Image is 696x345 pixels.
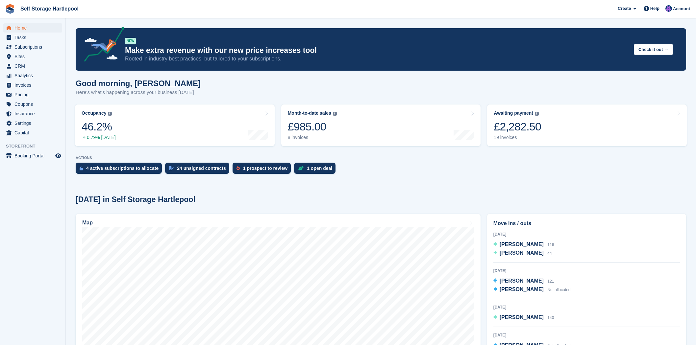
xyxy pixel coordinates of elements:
div: [DATE] [493,332,680,338]
a: Self Storage Hartlepool [18,3,81,14]
a: menu [3,52,62,61]
div: Awaiting payment [494,110,533,116]
span: 44 [547,251,552,256]
a: menu [3,109,62,118]
a: menu [3,151,62,160]
span: [PERSON_NAME] [500,287,544,292]
div: £2,282.50 [494,120,541,133]
a: Awaiting payment £2,282.50 19 invoices [487,104,687,146]
a: Occupancy 46.2% 0.79% [DATE] [75,104,275,146]
a: menu [3,128,62,137]
span: Insurance [14,109,54,118]
h1: Good morning, [PERSON_NAME] [76,79,201,88]
div: NEW [125,38,136,44]
a: Month-to-date sales £985.00 8 invoices [281,104,481,146]
p: ACTIONS [76,156,686,160]
a: [PERSON_NAME] 121 [493,277,554,286]
span: CRM [14,61,54,71]
span: Settings [14,119,54,128]
div: 8 invoices [288,135,337,140]
img: contract_signature_icon-13c848040528278c33f63329250d36e43548de30e8caae1d1a13099fd9432cc5.svg [169,166,174,170]
h2: [DATE] in Self Storage Hartlepool [76,195,195,204]
img: stora-icon-8386f47178a22dfd0bd8f6a31ec36ba5ce8667c1dd55bd0f319d3a0aa187defe.svg [5,4,15,14]
span: [PERSON_NAME] [500,314,544,320]
span: Sites [14,52,54,61]
span: Help [650,5,659,12]
div: 19 invoices [494,135,541,140]
img: Sean Wood [665,5,672,12]
img: icon-info-grey-7440780725fd019a000dd9b08b2336e03edf1995a4989e88bcd33f0948082b44.svg [108,112,112,116]
a: menu [3,61,62,71]
img: icon-info-grey-7440780725fd019a000dd9b08b2336e03edf1995a4989e88bcd33f0948082b44.svg [535,112,539,116]
p: Make extra revenue with our new price increases tool [125,46,629,55]
div: 24 unsigned contracts [177,166,226,171]
a: menu [3,100,62,109]
span: Subscriptions [14,42,54,52]
span: Create [618,5,631,12]
span: [PERSON_NAME] [500,250,544,256]
span: Capital [14,128,54,137]
a: Preview store [54,152,62,160]
h2: Map [82,220,93,226]
h2: Move ins / outs [493,219,680,227]
img: icon-info-grey-7440780725fd019a000dd9b08b2336e03edf1995a4989e88bcd33f0948082b44.svg [333,112,337,116]
img: active_subscription_to_allocate_icon-d502201f5373d7db506a760aba3b589e785aa758c864c3986d89f69b8ff3... [80,166,83,171]
div: 1 prospect to review [243,166,287,171]
a: menu [3,90,62,99]
div: [DATE] [493,268,680,274]
span: 140 [547,315,554,320]
a: [PERSON_NAME] Not allocated [493,286,571,294]
div: £985.00 [288,120,337,133]
a: menu [3,80,62,90]
a: 1 open deal [294,163,339,177]
span: 121 [547,279,554,284]
p: Here's what's happening across your business [DATE] [76,89,201,96]
a: menu [3,42,62,52]
a: menu [3,119,62,128]
span: Tasks [14,33,54,42]
span: Account [673,6,690,12]
div: 4 active subscriptions to allocate [86,166,159,171]
p: Rooted in industry best practices, but tailored to your subscriptions. [125,55,629,62]
div: 1 open deal [307,166,332,171]
div: Occupancy [82,110,106,116]
img: prospect-51fa495bee0391a8d652442698ab0144808aea92771e9ea1ae160a38d050c398.svg [236,166,240,170]
span: Analytics [14,71,54,80]
a: menu [3,33,62,42]
a: [PERSON_NAME] 44 [493,249,552,258]
span: Storefront [6,143,65,149]
span: [PERSON_NAME] [500,278,544,284]
span: Invoices [14,80,54,90]
img: price-adjustments-announcement-icon-8257ccfd72463d97f412b2fc003d46551f7dbcb40ab6d574587a9cd5c0d94... [79,27,125,64]
div: Month-to-date sales [288,110,331,116]
div: 0.79% [DATE] [82,135,116,140]
span: [PERSON_NAME] [500,241,544,247]
button: Check it out → [634,44,673,55]
span: Booking Portal [14,151,54,160]
a: 4 active subscriptions to allocate [76,163,165,177]
a: 24 unsigned contracts [165,163,233,177]
span: Coupons [14,100,54,109]
span: Pricing [14,90,54,99]
div: [DATE] [493,231,680,237]
a: menu [3,23,62,33]
span: Home [14,23,54,33]
span: 116 [547,242,554,247]
a: [PERSON_NAME] 116 [493,241,554,249]
a: 1 prospect to review [233,163,294,177]
a: menu [3,71,62,80]
div: 46.2% [82,120,116,133]
a: [PERSON_NAME] 140 [493,313,554,322]
div: [DATE] [493,304,680,310]
span: Not allocated [547,287,570,292]
img: deal-1b604bf984904fb50ccaf53a9ad4b4a5d6e5aea283cecdc64d6e3604feb123c2.svg [298,166,304,171]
